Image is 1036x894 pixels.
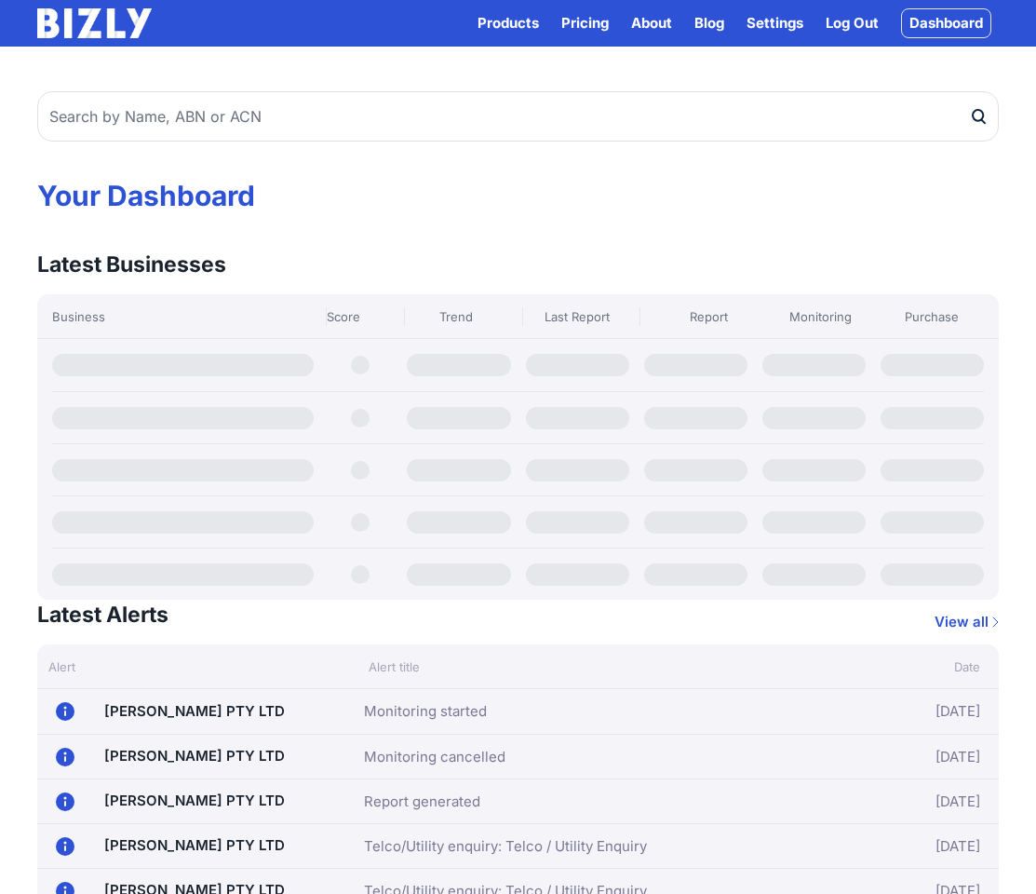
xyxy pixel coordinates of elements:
[880,307,984,326] div: Purchase
[104,702,285,720] a: [PERSON_NAME] PTY LTD
[104,747,285,765] a: [PERSON_NAME] PTY LTD
[901,8,991,38] a: Dashboard
[357,657,839,676] div: Alert title
[52,307,318,326] div: Business
[561,12,609,34] a: Pricing
[827,832,981,860] div: [DATE]
[935,611,999,633] a: View all
[656,307,760,326] div: Report
[326,307,397,326] div: Score
[364,700,487,723] a: Monitoring started
[364,791,480,813] a: Report generated
[747,12,803,34] a: Settings
[364,746,505,768] a: Monitoring cancelled
[826,12,879,34] a: Log Out
[104,836,285,854] a: [PERSON_NAME] PTY LTD
[37,179,999,212] h1: Your Dashboard
[404,307,514,326] div: Trend
[478,12,539,34] button: Products
[37,91,999,142] input: Search by Name, ABN or ACN
[522,307,632,326] div: Last Report
[37,600,168,630] h3: Latest Alerts
[839,657,999,676] div: Date
[364,835,647,858] a: Telco/Utility enquiry: Telco / Utility Enquiry
[694,12,724,34] a: Blog
[37,657,357,676] div: Alert
[827,787,981,816] div: [DATE]
[827,697,981,726] div: [DATE]
[768,307,872,326] div: Monitoring
[827,742,981,771] div: [DATE]
[104,792,285,809] a: [PERSON_NAME] PTY LTD
[631,12,672,34] a: About
[37,250,226,279] h3: Latest Businesses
